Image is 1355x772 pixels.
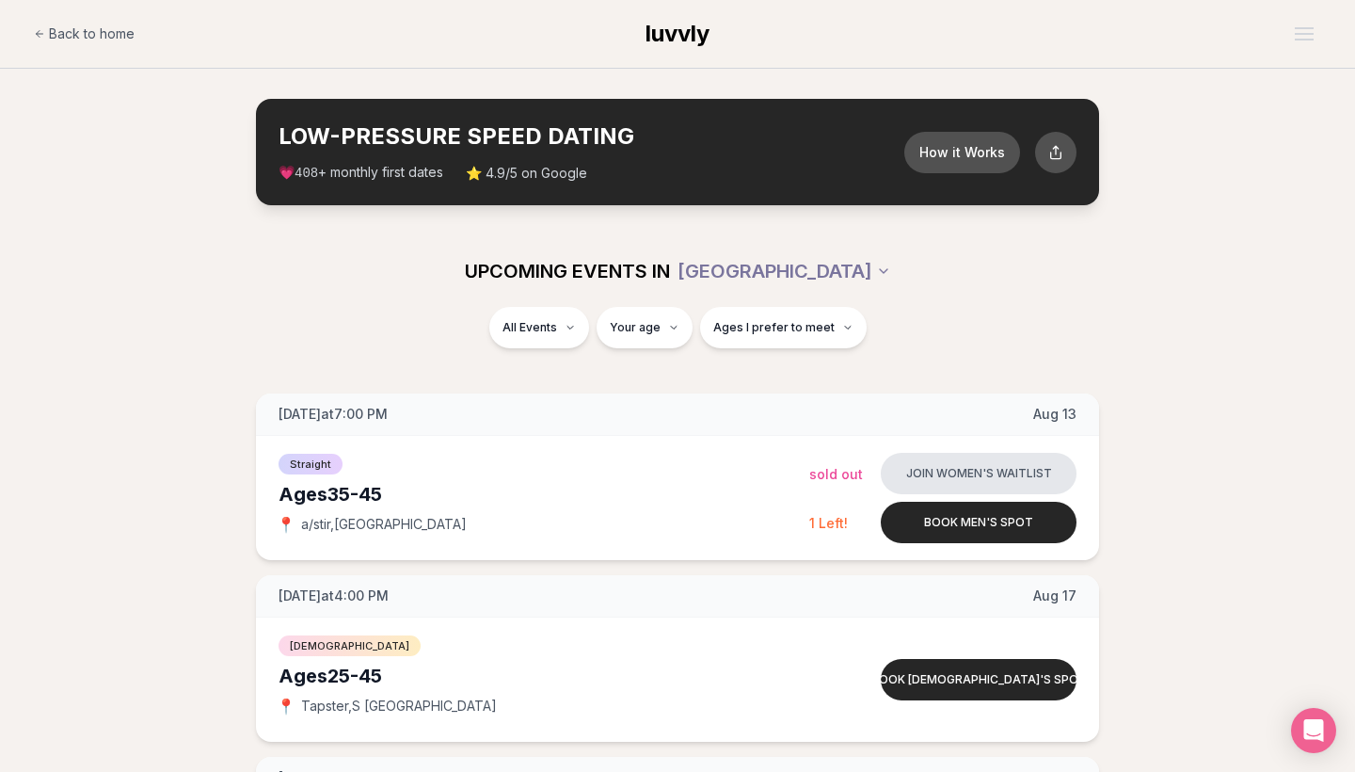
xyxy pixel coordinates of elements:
h2: LOW-PRESSURE SPEED DATING [279,121,904,152]
button: Ages I prefer to meet [700,307,867,348]
span: Straight [279,454,343,474]
span: luvvly [646,20,709,47]
span: Back to home [49,24,135,43]
button: Join women's waitlist [881,453,1076,494]
span: 408 [295,166,318,181]
span: 📍 [279,699,294,714]
span: 💗 + monthly first dates [279,163,443,183]
div: Ages 25-45 [279,663,809,689]
span: a/stir , [GEOGRAPHIC_DATA] [301,515,467,534]
button: Your age [597,307,693,348]
span: All Events [502,320,557,335]
span: Sold Out [809,466,863,482]
span: Ages I prefer to meet [713,320,835,335]
button: [GEOGRAPHIC_DATA] [677,250,891,292]
button: Open menu [1287,20,1321,48]
span: UPCOMING EVENTS IN [465,258,670,284]
span: ⭐ 4.9/5 on Google [466,164,587,183]
button: All Events [489,307,589,348]
span: 📍 [279,517,294,532]
span: [DATE] at 4:00 PM [279,587,389,605]
span: [DATE] at 7:00 PM [279,405,388,424]
a: luvvly [646,19,709,49]
div: Ages 35-45 [279,481,809,507]
span: Aug 17 [1033,587,1076,605]
span: Aug 13 [1033,405,1076,424]
button: Book men's spot [881,502,1076,543]
button: How it Works [904,132,1020,173]
span: 1 Left! [809,515,848,531]
span: Your age [610,320,661,335]
span: [DEMOGRAPHIC_DATA] [279,635,421,656]
div: Open Intercom Messenger [1291,708,1336,753]
span: Tapster , S [GEOGRAPHIC_DATA] [301,697,497,716]
a: Back to home [34,15,135,53]
button: Book [DEMOGRAPHIC_DATA]'s spot [881,659,1076,700]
